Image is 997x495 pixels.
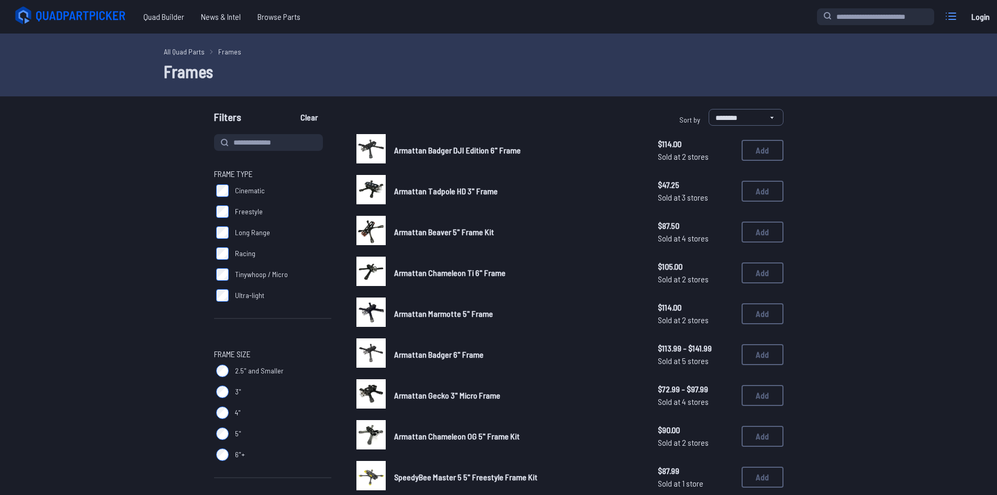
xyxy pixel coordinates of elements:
img: image [356,379,386,409]
a: News & Intel [193,6,249,27]
span: Armattan Marmotte 5" Frame [394,309,493,318]
a: Armattan Tadpole HD 3" Frame [394,185,641,197]
span: 2.5" and Smaller [235,366,284,376]
a: Armattan Chameleon Ti 6" Frame [394,267,641,279]
a: SpeedyBee Master 5 5" Freestyle Frame Kit [394,471,641,483]
button: Add [742,344,783,365]
span: 5" [235,428,241,439]
span: $113.99 - $141.99 [658,342,733,355]
a: Quad Builder [135,6,193,27]
a: Browse Parts [249,6,309,27]
a: image [356,461,386,493]
span: $105.00 [658,260,733,273]
button: Add [742,222,783,243]
span: Armattan Badger DJI Edition 6" Frame [394,145,521,155]
button: Add [742,303,783,324]
span: Frame Size [214,348,251,360]
input: Freestyle [216,205,229,218]
a: image [356,298,386,330]
span: $114.00 [658,138,733,150]
button: Clear [292,109,327,126]
a: Armattan Badger DJI Edition 6" Frame [394,144,641,157]
a: image [356,134,386,167]
img: image [356,175,386,204]
span: SpeedyBee Master 5 5" Freestyle Frame Kit [394,472,537,482]
input: Long Range [216,226,229,239]
input: 6"+ [216,448,229,461]
span: Racing [235,248,255,259]
span: Armattan Tadpole HD 3" Frame [394,186,498,196]
span: Sold at 2 stores [658,150,733,163]
span: Filters [214,109,241,130]
a: image [356,338,386,371]
img: image [356,134,386,163]
input: 4" [216,406,229,419]
a: image [356,257,386,289]
span: Sold at 2 stores [658,436,733,449]
button: Add [742,181,783,202]
button: Add [742,385,783,406]
a: Armattan Marmotte 5" Frame [394,307,641,320]
img: image [356,338,386,368]
a: image [356,216,386,248]
input: 2.5" and Smaller [216,365,229,377]
a: Frames [218,46,241,57]
span: Armattan Gecko 3" Micro Frame [394,390,500,400]
span: Sold at 4 stores [658,232,733,245]
img: image [356,420,386,449]
img: image [356,298,386,327]
a: image [356,175,386,207]
span: Tinywhoop / Micro [235,269,288,280]
span: Sold at 2 stores [658,273,733,285]
span: $90.00 [658,424,733,436]
a: Armattan Gecko 3" Micro Frame [394,389,641,402]
img: image [356,461,386,490]
span: $47.25 [658,179,733,191]
h1: Frames [164,59,834,84]
span: $87.50 [658,219,733,232]
span: $87.99 [658,465,733,477]
span: 3" [235,387,241,397]
span: Armattan Chameleon OG 5" Frame Kit [394,431,520,441]
a: Armattan Badger 6" Frame [394,348,641,361]
button: Add [742,426,783,447]
input: 3" [216,386,229,398]
span: $114.00 [658,301,733,314]
span: Ultra-light [235,290,264,301]
button: Add [742,467,783,488]
span: Sold at 2 stores [658,314,733,326]
a: Armattan Chameleon OG 5" Frame Kit [394,430,641,443]
input: Tinywhoop / Micro [216,268,229,281]
input: Racing [216,247,229,260]
input: Ultra-light [216,289,229,302]
img: image [356,257,386,286]
span: Sold at 5 stores [658,355,733,367]
a: image [356,420,386,453]
a: Armattan Beaver 5" Frame Kit [394,226,641,238]
input: 5" [216,427,229,440]
span: $72.99 - $97.99 [658,383,733,395]
span: Sold at 1 store [658,477,733,490]
button: Add [742,262,783,283]
span: Cinematic [235,185,265,196]
input: Cinematic [216,184,229,197]
a: All Quad Parts [164,46,205,57]
span: Armattan Badger 6" Frame [394,349,484,359]
a: Login [968,6,993,27]
span: Frame Type [214,168,253,180]
a: image [356,379,386,412]
span: Sort by [679,115,700,124]
span: Sold at 3 stores [658,191,733,204]
span: Sold at 4 stores [658,395,733,408]
span: Armattan Chameleon Ti 6" Frame [394,268,506,278]
span: 4" [235,408,241,418]
button: Add [742,140,783,161]
img: image [356,216,386,245]
span: 6"+ [235,449,245,460]
span: Long Range [235,227,270,238]
span: Freestyle [235,206,263,217]
select: Sort by [709,109,783,126]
